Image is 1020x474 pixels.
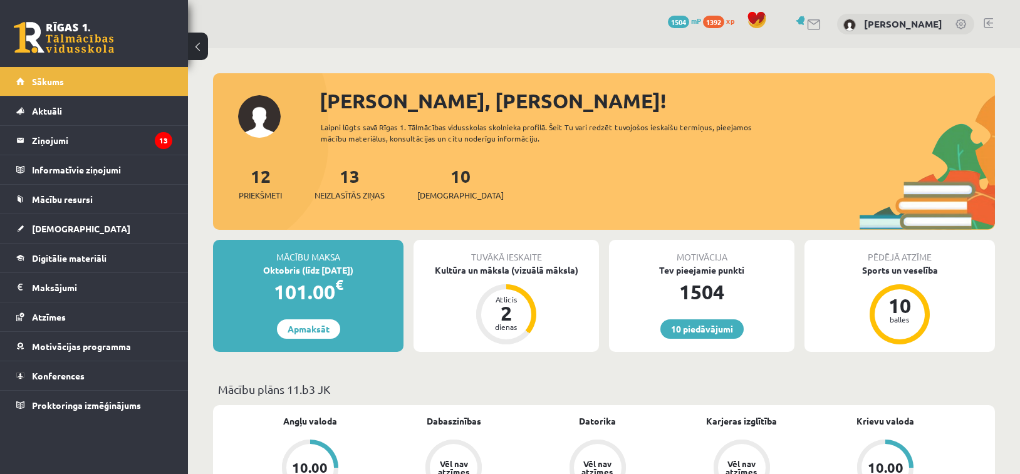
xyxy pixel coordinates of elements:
a: 10[DEMOGRAPHIC_DATA] [417,165,504,202]
a: Rīgas 1. Tālmācības vidusskola [14,22,114,53]
div: 10 [881,296,919,316]
div: 1504 [609,277,794,307]
span: Mācību resursi [32,193,93,205]
a: Aktuāli [16,96,172,125]
a: [PERSON_NAME] [864,18,942,30]
span: Konferences [32,370,85,381]
span: mP [691,16,701,26]
a: Sākums [16,67,172,96]
span: € [335,276,343,294]
span: [DEMOGRAPHIC_DATA] [417,189,504,202]
span: Digitālie materiāli [32,252,107,264]
div: Motivācija [609,240,794,264]
i: 13 [155,132,172,149]
div: Pēdējā atzīme [804,240,995,264]
span: Motivācijas programma [32,341,131,352]
a: Motivācijas programma [16,332,172,361]
a: Kultūra un māksla (vizuālā māksla) Atlicis 2 dienas [414,264,599,346]
a: Angļu valoda [283,415,337,428]
a: Atzīmes [16,302,172,331]
div: [PERSON_NAME], [PERSON_NAME]! [320,86,995,116]
span: [DEMOGRAPHIC_DATA] [32,223,130,234]
img: Roberts Veško [843,19,856,31]
a: Datorika [579,415,616,428]
a: 13Neizlasītās ziņas [315,165,385,202]
a: Konferences [16,361,172,390]
a: 12Priekšmeti [239,165,282,202]
div: Kultūra un māksla (vizuālā māksla) [414,264,599,277]
a: Ziņojumi13 [16,126,172,155]
div: Oktobris (līdz [DATE]) [213,264,403,277]
div: Atlicis [487,296,525,303]
div: Tev pieejamie punkti [609,264,794,277]
a: 1504 mP [668,16,701,26]
a: Krievu valoda [856,415,914,428]
span: Priekšmeti [239,189,282,202]
div: balles [881,316,919,323]
p: Mācību plāns 11.b3 JK [218,381,990,398]
div: Laipni lūgts savā Rīgas 1. Tālmācības vidusskolas skolnieka profilā. Šeit Tu vari redzēt tuvojošo... [321,121,790,144]
span: 1392 [703,16,724,28]
span: xp [726,16,734,26]
legend: Maksājumi [32,273,172,302]
a: 10 piedāvājumi [660,319,744,339]
a: Sports un veselība 10 balles [804,264,995,346]
span: Atzīmes [32,311,66,322]
a: Mācību resursi [16,185,172,214]
div: Sports un veselība [804,264,995,277]
span: Sākums [32,76,64,87]
span: Neizlasītās ziņas [315,189,385,202]
div: Tuvākā ieskaite [414,240,599,264]
a: Informatīvie ziņojumi [16,155,172,184]
div: 2 [487,303,525,323]
a: Digitālie materiāli [16,244,172,272]
legend: Informatīvie ziņojumi [32,155,172,184]
a: Karjeras izglītība [706,415,777,428]
div: Mācību maksa [213,240,403,264]
legend: Ziņojumi [32,126,172,155]
div: 101.00 [213,277,403,307]
a: [DEMOGRAPHIC_DATA] [16,214,172,243]
span: 1504 [668,16,689,28]
a: Apmaksāt [277,319,340,339]
a: Maksājumi [16,273,172,302]
a: Proktoringa izmēģinājums [16,391,172,420]
a: Dabaszinības [427,415,481,428]
div: dienas [487,323,525,331]
span: Proktoringa izmēģinājums [32,399,141,411]
span: Aktuāli [32,105,62,116]
a: 1392 xp [703,16,741,26]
